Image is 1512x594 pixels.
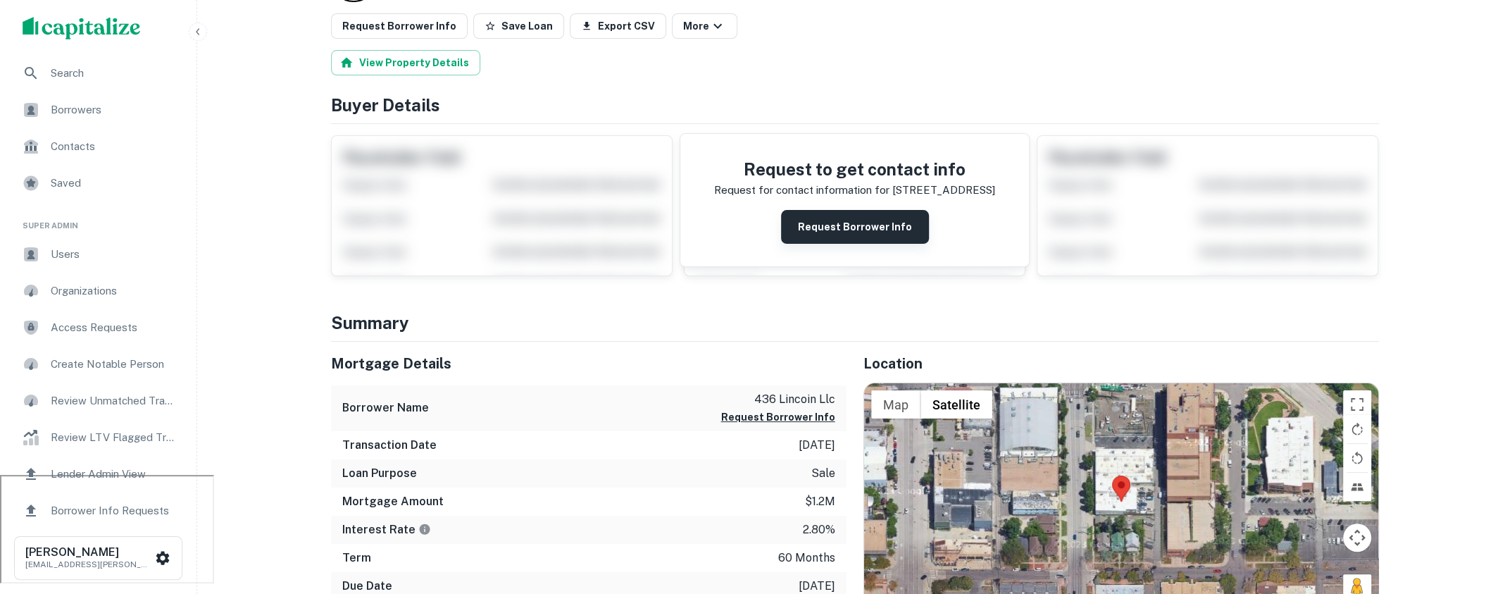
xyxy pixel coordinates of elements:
h4: Request to get contact info [714,156,995,182]
button: Map camera controls [1343,524,1371,552]
span: Create Notable Person [51,356,177,373]
button: Request Borrower Info [721,409,835,426]
button: Save Loan [473,13,564,39]
h6: Mortgage Amount [342,493,444,510]
button: Show street map [871,390,920,419]
p: Request for contact information for [714,182,889,199]
li: Super Admin [11,203,185,237]
button: [PERSON_NAME][EMAIL_ADDRESS][PERSON_NAME][DOMAIN_NAME] [14,536,182,580]
h6: [PERSON_NAME] [25,547,152,558]
span: Contacts [51,138,177,155]
h5: Mortgage Details [331,353,846,374]
p: [EMAIL_ADDRESS][PERSON_NAME][DOMAIN_NAME] [25,558,152,571]
a: Review LTV Flagged Transactions [11,421,185,454]
a: Create Notable Person [11,347,185,381]
a: Users [11,237,185,271]
span: Users [51,246,177,263]
a: Contacts [11,130,185,163]
button: More [672,13,737,39]
p: [DATE] [799,437,835,454]
a: Review Unmatched Transactions [11,384,185,418]
span: Review Unmatched Transactions [51,392,177,409]
h5: Location [863,353,1379,374]
p: 2.80% [803,521,835,538]
span: Borrowers [51,101,177,118]
h6: Transaction Date [342,437,437,454]
p: 60 months [778,550,835,567]
img: capitalize-logo.png [23,17,141,39]
button: Request Borrower Info [781,210,929,244]
a: Search [11,56,185,90]
button: Toggle fullscreen view [1343,390,1371,419]
h6: Interest Rate [342,521,431,538]
h4: Buyer Details [331,92,1379,118]
button: Show satellite imagery [920,390,992,419]
a: Lender Admin View [11,457,185,491]
h6: Borrower Name [342,400,429,416]
span: Access Requests [51,319,177,336]
iframe: Chat Widget [1442,481,1512,549]
button: Export CSV [570,13,666,39]
a: Borrower Info Requests [11,494,185,528]
span: Organizations [51,283,177,299]
span: Saved [51,175,177,192]
p: [STREET_ADDRESS] [892,182,995,199]
button: Tilt map [1343,473,1371,501]
p: 436 lincoin llc [721,391,835,408]
a: Access Requests [11,311,185,345]
button: Request Borrower Info [331,13,468,39]
a: Organizations [11,274,185,308]
svg: The interest rates displayed on the website are for informational purposes only and may be report... [418,523,431,536]
span: Lender Admin View [51,466,177,483]
p: $1.2m [805,493,835,510]
button: Rotate map clockwise [1343,415,1371,443]
button: View Property Details [331,50,480,75]
p: sale [811,465,835,482]
h6: Term [342,550,371,567]
h4: Summary [331,310,1379,335]
a: Borrowers [11,93,185,127]
span: Search [51,65,177,82]
h6: Loan Purpose [342,465,417,482]
a: Saved [11,166,185,200]
button: Rotate map counterclockwise [1343,444,1371,472]
span: Borrower Info Requests [51,502,177,519]
span: Review LTV Flagged Transactions [51,429,177,446]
